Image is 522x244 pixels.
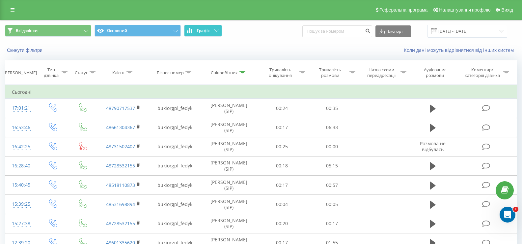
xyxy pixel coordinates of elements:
[513,207,518,212] span: 1
[149,137,201,156] td: bukiorgpl_fedyk
[257,214,307,233] td: 00:20
[307,156,357,175] td: 05:15
[12,217,31,230] div: 15:27:38
[112,70,125,76] div: Клієнт
[307,137,357,156] td: 00:00
[201,214,257,233] td: [PERSON_NAME] (SIP)
[201,176,257,195] td: [PERSON_NAME] (SIP)
[43,67,60,78] div: Тип дзвінка
[404,47,517,53] a: Коли дані можуть відрізнятися вiд інших систем
[307,118,357,137] td: 06:33
[263,67,298,78] div: Тривалість очікування
[307,176,357,195] td: 00:57
[75,70,88,76] div: Статус
[201,118,257,137] td: [PERSON_NAME] (SIP)
[157,70,184,76] div: Бізнес номер
[439,7,490,13] span: Налаштування профілю
[106,143,135,150] a: 48731502407
[106,105,135,111] a: 48790717537
[149,195,201,214] td: bukiorgpl_fedyk
[149,118,201,137] td: bukiorgpl_fedyk
[149,156,201,175] td: bukiorgpl_fedyk
[12,121,31,134] div: 16:53:46
[257,118,307,137] td: 00:17
[420,140,446,153] span: Розмова не відбулась
[12,179,31,192] div: 15:40:45
[4,70,37,76] div: [PERSON_NAME]
[201,156,257,175] td: [PERSON_NAME] (SIP)
[502,7,513,13] span: Вихід
[106,201,135,207] a: 48531698894
[307,195,357,214] td: 00:05
[415,67,455,78] div: Аудіозапис розмови
[307,99,357,118] td: 00:35
[201,137,257,156] td: [PERSON_NAME] (SIP)
[364,67,399,78] div: Назва схеми переадресації
[184,25,222,37] button: Графік
[95,25,181,37] button: Основний
[379,7,428,13] span: Реферальна програма
[149,99,201,118] td: bukiorgpl_fedyk
[211,70,238,76] div: Співробітник
[5,25,91,37] button: Всі дзвінки
[106,162,135,169] a: 48728532155
[201,195,257,214] td: [PERSON_NAME] (SIP)
[302,25,372,37] input: Пошук за номером
[257,176,307,195] td: 00:17
[12,159,31,172] div: 16:28:40
[307,214,357,233] td: 00:17
[106,124,135,130] a: 48661304367
[257,99,307,118] td: 00:24
[257,195,307,214] td: 00:04
[12,140,31,153] div: 16:42:25
[201,99,257,118] td: [PERSON_NAME] (SIP)
[5,47,46,53] button: Скинути фільтри
[106,220,135,227] a: 48728532155
[375,25,411,37] button: Експорт
[149,176,201,195] td: bukiorgpl_fedyk
[313,67,348,78] div: Тривалість розмови
[5,86,517,99] td: Сьогодні
[106,182,135,188] a: 48518110873
[12,198,31,211] div: 15:39:25
[12,102,31,115] div: 17:01:21
[500,207,515,223] iframe: Intercom live chat
[197,28,210,33] span: Графік
[257,156,307,175] td: 00:18
[149,214,201,233] td: bukiorgpl_fedyk
[463,67,502,78] div: Коментар/категорія дзвінка
[257,137,307,156] td: 00:25
[16,28,38,33] span: Всі дзвінки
